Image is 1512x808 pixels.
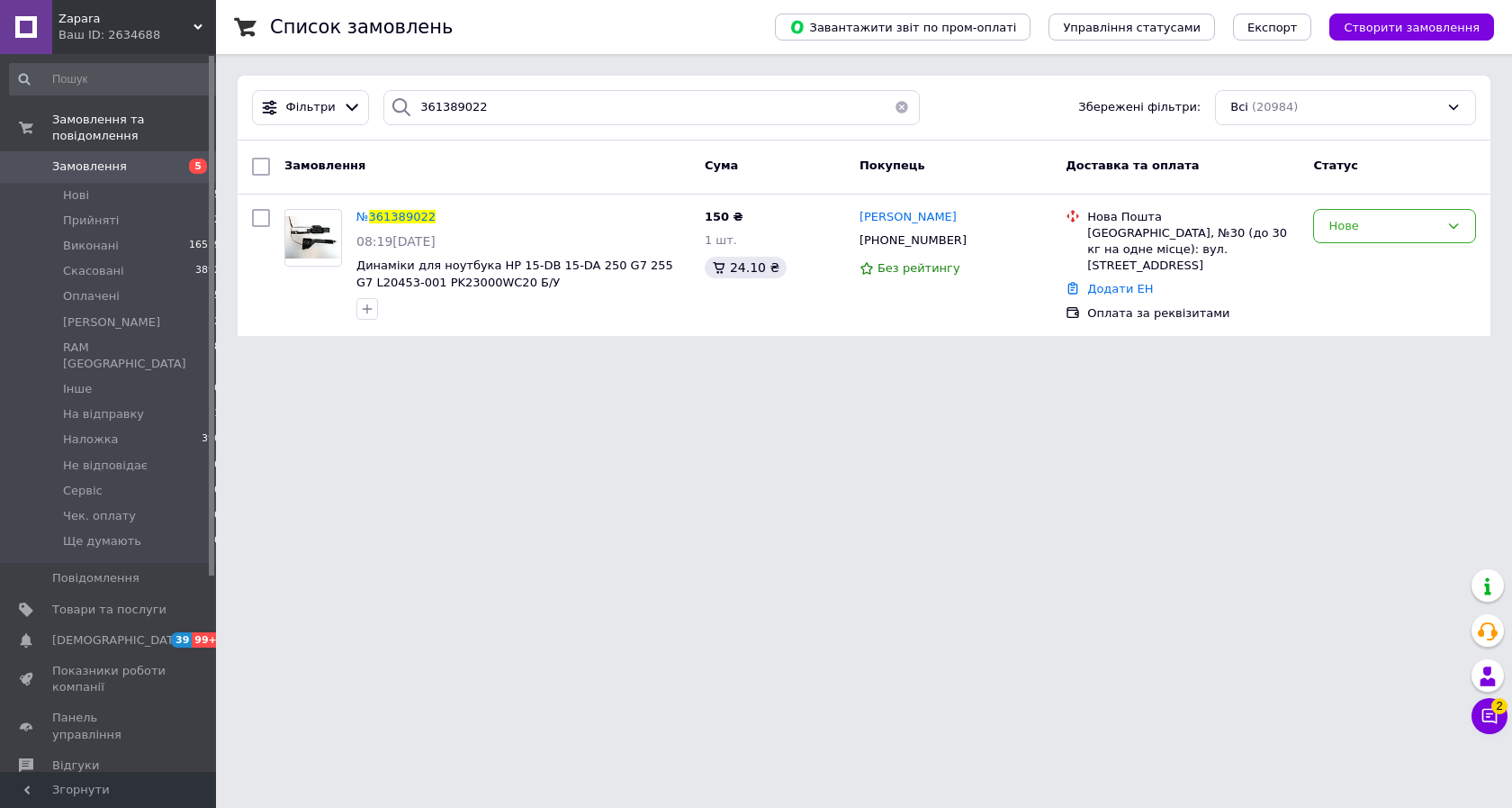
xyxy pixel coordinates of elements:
[1087,225,1299,275] div: [GEOGRAPHIC_DATA], №30 (до 30 кг на одне місце): вул. [STREET_ADDRESS]
[270,16,453,38] h1: Список замовлень
[1328,217,1439,236] div: Нове
[1311,20,1494,33] a: Створити замовлення
[877,261,960,275] span: Без рейтингу
[1344,21,1480,34] span: Створити замовлення
[859,233,967,247] span: [PHONE_NUMBER]
[383,90,920,125] input: Пошук за номером замовлення, ПІБ покупця, номером телефону, Email, номером накладної
[1313,159,1358,172] span: Статус
[356,210,436,223] a: №361389022
[1471,698,1507,734] button: Чат з покупцем2
[214,340,220,372] span: 8
[1087,209,1299,225] div: Нова Пошта
[859,210,957,223] span: [PERSON_NAME]
[63,263,124,279] span: Скасовані
[52,632,185,649] span: [DEMOGRAPHIC_DATA]
[789,19,1016,35] span: Завантажити звіт по пром-оплаті
[171,632,192,648] span: 39
[214,406,220,422] span: 1
[286,99,336,116] span: Фільтри
[63,187,89,204] span: Нові
[1063,21,1201,34] span: Управління статусами
[1048,14,1215,41] button: Управління статусами
[705,159,738,172] span: Cума
[63,458,148,474] span: Не відповідає
[1247,21,1298,34] span: Експорт
[1078,99,1201,116] span: Збережені фільтри:
[63,508,136,524] span: Чек. оплату
[285,216,341,259] img: Фото товару
[214,533,220,549] span: 0
[52,602,166,618] span: Товари та послуги
[63,406,144,422] span: На відправку
[214,508,220,524] span: 0
[58,27,216,43] div: Ваш ID: 2634688
[214,187,220,204] span: 5
[356,259,673,289] a: Динаміки для ноутбука HP 15-DB 15-DA 250 G7 255 G7 L20453-001 PK23000WC20 Б/У
[52,112,216,144] span: Замовлення та повідомлення
[63,533,141,549] span: Ще думають
[705,257,787,278] div: 24.10 ₴
[63,213,119,229] span: Прийняті
[1066,159,1199,172] span: Доставка та оплата
[52,570,139,586] span: Повідомлення
[63,238,119,254] span: Виконані
[1233,14,1312,41] button: Експорт
[705,210,743,223] span: 150 ₴
[859,209,957,226] a: [PERSON_NAME]
[63,431,119,448] span: Наложка
[705,233,737,247] span: 1 шт.
[202,431,220,448] span: 390
[284,209,342,267] a: Фото товару
[52,663,166,695] span: Показники роботи компанії
[214,381,220,397] span: 0
[63,288,120,304] span: Оплачені
[189,159,207,174] span: 5
[1329,14,1494,41] button: Створити замовлення
[189,238,220,254] span: 16579
[63,340,214,372] span: RAM [GEOGRAPHIC_DATA]
[1252,100,1299,113] span: (20984)
[214,483,220,499] span: 0
[52,159,127,175] span: Замовлення
[208,314,220,331] span: 52
[63,314,160,331] span: [PERSON_NAME]
[1491,698,1507,714] span: 2
[192,632,221,648] span: 99+
[52,758,99,774] span: Відгуки
[884,90,920,125] button: Очистить
[1230,99,1248,116] span: Всі
[214,288,220,304] span: 5
[859,159,925,172] span: Покупець
[356,210,369,223] span: №
[369,210,436,223] span: 361389022
[195,263,220,279] span: 3892
[284,159,365,172] span: Замовлення
[214,458,220,474] span: 0
[63,483,103,499] span: Сервіс
[356,234,436,249] span: 08:19[DATE]
[58,11,193,27] span: Zapara
[9,63,222,95] input: Пошук
[1087,282,1153,295] a: Додати ЕН
[63,381,92,397] span: Інше
[52,710,166,742] span: Панель управління
[775,14,1030,41] button: Завантажити звіт по пром-оплаті
[1087,305,1299,322] div: Оплата за реквізитами
[208,213,220,229] span: 52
